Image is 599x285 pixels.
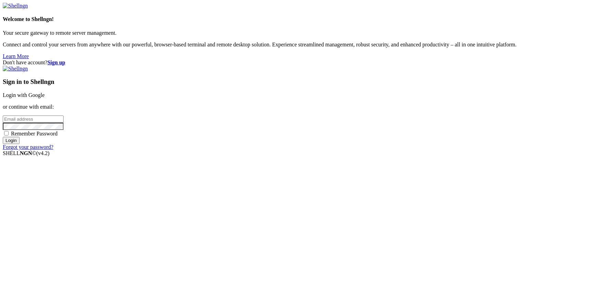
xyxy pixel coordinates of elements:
input: Remember Password [4,131,9,135]
p: or continue with email: [3,104,596,110]
input: Login [3,137,20,144]
h4: Welcome to Shellngn! [3,16,596,22]
div: Don't have account? [3,59,596,66]
img: Shellngn [3,66,28,72]
a: Login with Google [3,92,45,98]
span: 4.2.0 [36,150,50,156]
span: SHELL © [3,150,49,156]
p: Connect and control your servers from anywhere with our powerful, browser-based terminal and remo... [3,42,596,48]
p: Your secure gateway to remote server management. [3,30,596,36]
img: Shellngn [3,3,28,9]
a: Forgot your password? [3,144,53,150]
h3: Sign in to Shellngn [3,78,596,86]
a: Sign up [47,59,65,65]
span: Remember Password [11,131,58,136]
b: NGN [20,150,32,156]
input: Email address [3,116,64,123]
a: Learn More [3,53,29,59]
